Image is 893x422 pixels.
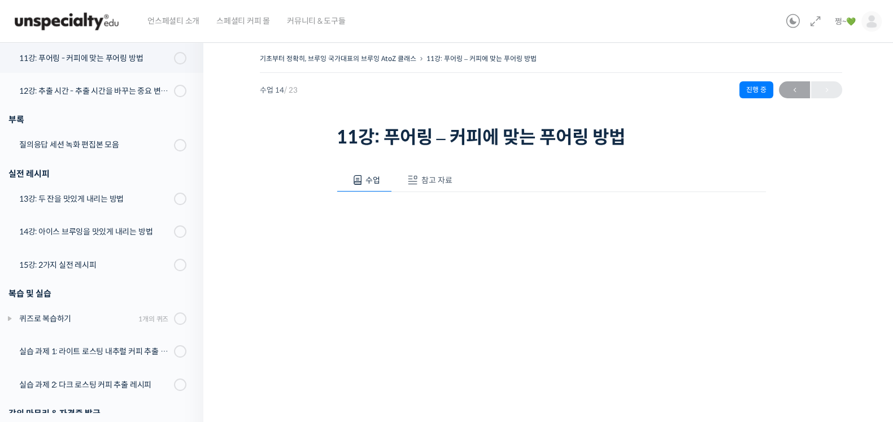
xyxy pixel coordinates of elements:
a: 기초부터 정확히, 브루잉 국가대표의 브루잉 AtoZ 클래스 [260,54,416,63]
span: 쩡~💚 [835,16,856,27]
div: 부록 [8,112,186,127]
div: 강의 마무리 & 자격증 발급 [8,406,186,421]
a: 11강: 푸어링 – 커피에 맞는 푸어링 방법 [426,54,537,63]
a: ←이전 [779,81,810,98]
span: 설정 [175,345,188,354]
a: 홈 [3,328,75,356]
span: ← [779,82,810,98]
div: 질의응답 세션 녹화 편집본 모음 [19,138,171,151]
div: 12강: 추출 시간 - 추출 시간을 바꾸는 중요 변수 파헤치기 [19,85,171,97]
span: 참고 자료 [421,175,452,185]
a: 설정 [146,328,217,356]
div: 실전 레시피 [8,166,186,181]
div: 실습 과제 1: 라이트 로스팅 내추럴 커피 추출 레시피 [19,345,171,358]
div: 퀴즈로 복습하기 [19,312,135,325]
div: 1개의 퀴즈 [138,314,168,324]
div: 진행 중 [739,81,773,98]
span: 대화 [103,346,117,355]
span: 홈 [36,345,42,354]
span: 수업 14 [260,86,298,94]
span: 수업 [365,175,380,185]
span: / 23 [284,85,298,95]
div: 13강: 두 잔을 맛있게 내리는 방법 [19,193,171,205]
div: 복습 및 실습 [8,286,186,301]
div: 11강: 푸어링 - 커피에 맞는 푸어링 방법 [19,52,171,64]
a: 대화 [75,328,146,356]
div: 실습 과제 2: 다크 로스팅 커피 추출 레시피 [19,379,171,391]
div: 14강: 아이스 브루잉을 맛있게 내리는 방법 [19,225,171,238]
div: 15강: 2가지 실전 레시피 [19,259,171,271]
h1: 11강: 푸어링 – 커피에 맞는 푸어링 방법 [337,127,766,148]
